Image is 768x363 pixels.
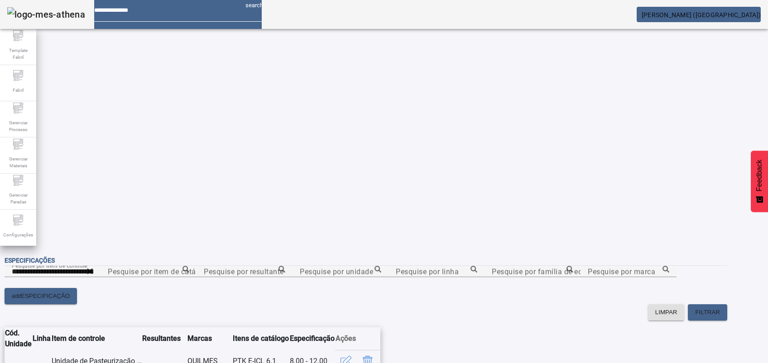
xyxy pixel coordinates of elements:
[648,304,685,321] button: LIMPAR
[642,11,761,19] span: [PERSON_NAME] ([GEOGRAPHIC_DATA])
[10,84,26,96] span: Fabril
[204,267,284,276] mat-label: Pesquise por resultante
[751,151,768,212] button: Feedback - Mostrar pesquisa
[108,267,211,276] mat-label: Pesquise por item de catálogo
[695,308,720,317] span: FILTRAR
[5,44,32,63] span: Template Fabril
[5,189,32,208] span: Gerenciar Paradas
[204,266,285,277] input: Number
[5,327,32,350] th: Cód. Unidade
[396,266,477,277] input: Number
[396,267,459,276] mat-label: Pesquise por linha
[5,257,55,264] span: Especificações
[32,327,51,350] th: Linha
[492,266,573,277] input: Number
[0,229,36,241] span: Configurações
[21,292,70,301] span: ESPECIFICAÇÃO
[335,327,380,350] th: Ações
[12,262,87,269] mat-label: Pesquise por item de controle
[688,304,727,321] button: FILTRAR
[300,266,381,277] input: Number
[187,327,232,350] th: Marcas
[300,267,373,276] mat-label: Pesquise por unidade
[289,327,335,350] th: Especificação
[492,267,619,276] mat-label: Pesquise por família de equipamento
[108,266,189,277] input: Number
[51,327,142,350] th: Item de controle
[5,288,77,304] button: addESPECIFICAÇÃO
[142,327,187,350] th: Resultantes
[232,327,289,350] th: Itens de catálogo
[12,266,93,277] input: Number
[5,153,32,172] span: Gerenciar Materiais
[755,160,763,191] span: Feedback
[7,7,85,22] img: logo-mes-athena
[588,267,655,276] mat-label: Pesquise por marca
[588,266,669,277] input: Number
[5,117,32,136] span: Gerenciar Processo
[655,308,677,317] span: LIMPAR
